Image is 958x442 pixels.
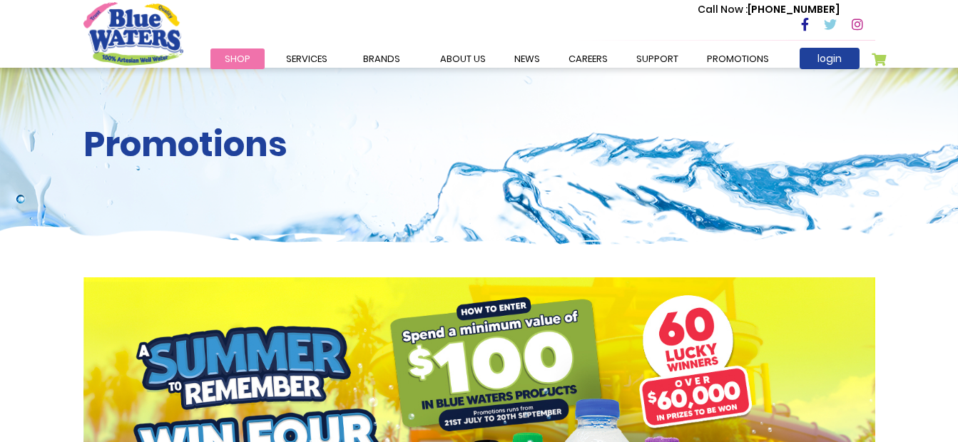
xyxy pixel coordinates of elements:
[800,48,860,69] a: login
[698,2,748,16] span: Call Now :
[426,48,500,69] a: about us
[693,48,783,69] a: Promotions
[554,48,622,69] a: careers
[363,52,400,66] span: Brands
[698,2,840,17] p: [PHONE_NUMBER]
[500,48,554,69] a: News
[83,124,875,165] h2: Promotions
[225,52,250,66] span: Shop
[286,52,327,66] span: Services
[83,2,183,65] a: store logo
[622,48,693,69] a: support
